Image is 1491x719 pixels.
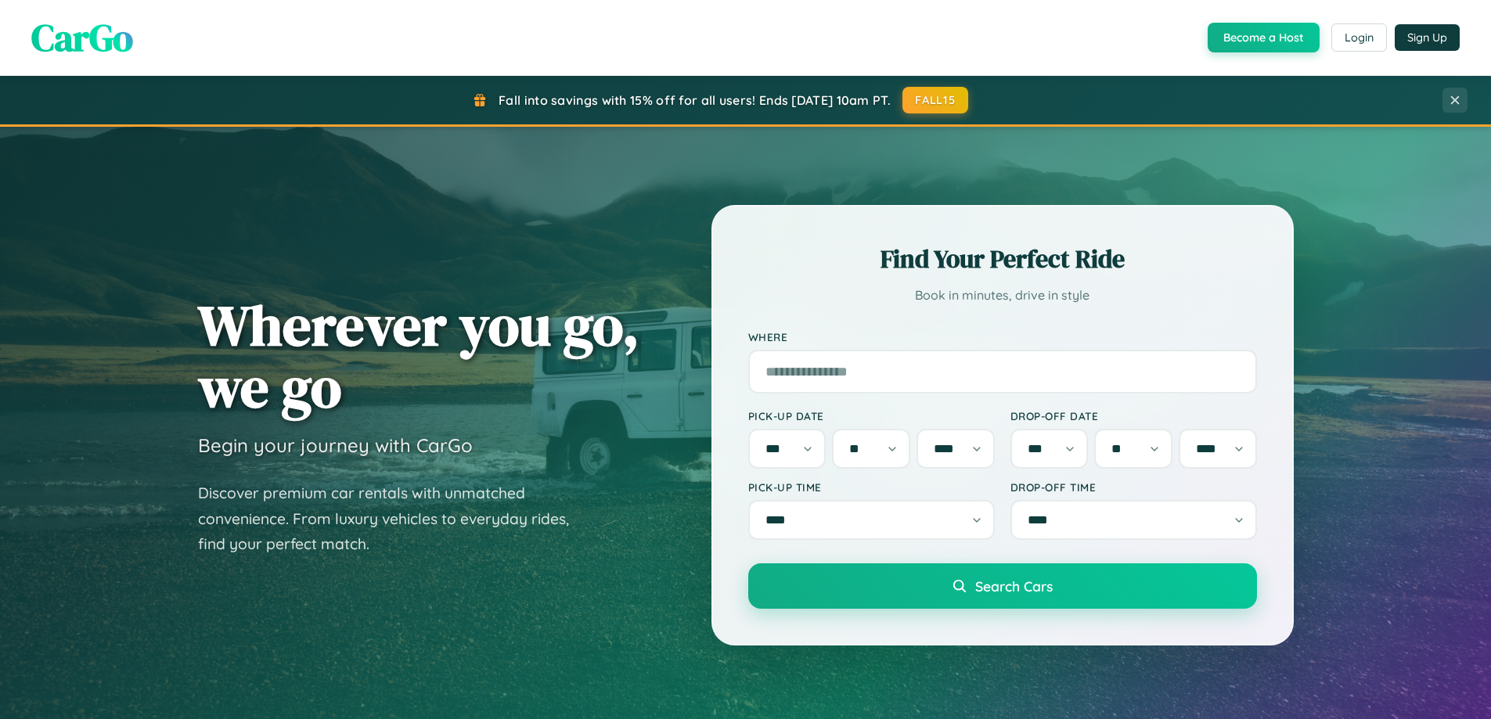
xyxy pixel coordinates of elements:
h3: Begin your journey with CarGo [198,433,473,457]
span: CarGo [31,12,133,63]
span: Fall into savings with 15% off for all users! Ends [DATE] 10am PT. [499,92,891,108]
p: Discover premium car rentals with unmatched convenience. From luxury vehicles to everyday rides, ... [198,480,589,557]
label: Where [748,330,1257,343]
h1: Wherever you go, we go [198,294,639,418]
h2: Find Your Perfect Ride [748,242,1257,276]
button: Search Cars [748,563,1257,609]
label: Drop-off Time [1010,480,1257,494]
button: Sign Up [1395,24,1460,51]
button: FALL15 [902,87,968,113]
span: Search Cars [975,577,1053,595]
label: Pick-up Date [748,409,995,422]
label: Pick-up Time [748,480,995,494]
label: Drop-off Date [1010,409,1257,422]
button: Become a Host [1208,23,1320,52]
button: Login [1331,23,1387,52]
p: Book in minutes, drive in style [748,284,1257,307]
